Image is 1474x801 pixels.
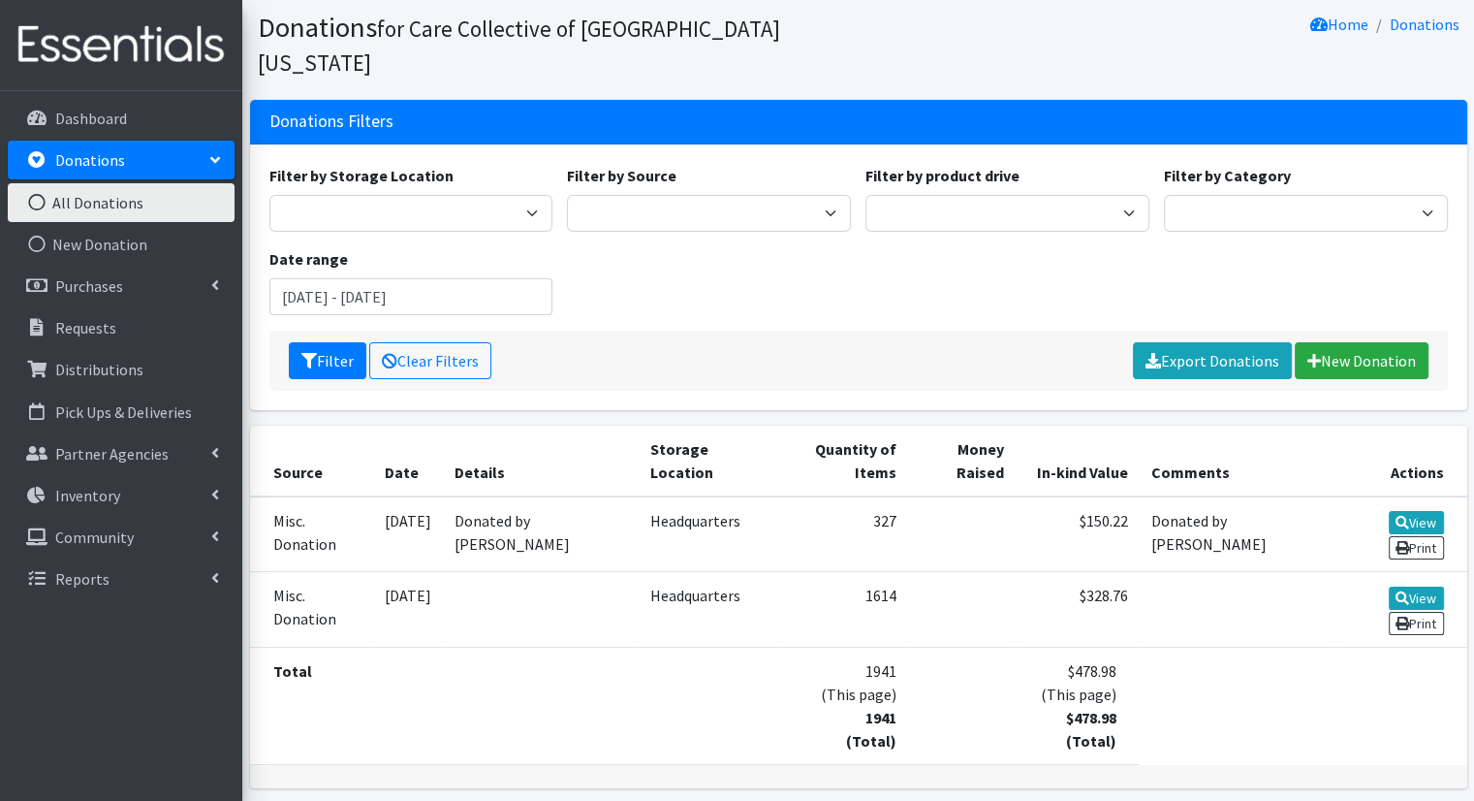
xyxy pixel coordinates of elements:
[8,225,235,264] a: New Donation
[639,497,777,572] td: Headquarters
[373,572,443,647] td: [DATE]
[1066,708,1116,751] strong: $478.98 (Total)
[8,141,235,179] a: Donations
[8,267,235,305] a: Purchases
[273,661,312,681] strong: Total
[8,434,235,473] a: Partner Agencies
[567,164,676,187] label: Filter by Source
[8,13,235,78] img: HumanEssentials
[8,560,235,598] a: Reports
[8,476,235,515] a: Inventory
[55,569,110,589] p: Reports
[8,183,235,222] a: All Donations
[776,647,908,764] td: 1941 (This page)
[639,572,777,647] td: Headquarters
[55,444,169,464] p: Partner Agencies
[8,99,235,138] a: Dashboard
[776,497,908,572] td: 327
[55,528,134,547] p: Community
[1164,164,1291,187] label: Filter by Category
[1295,342,1428,379] a: New Donation
[1389,612,1444,635] a: Print
[258,11,852,78] h1: Donations
[369,342,491,379] a: Clear Filters
[639,426,777,497] th: Storage Location
[8,393,235,432] a: Pick Ups & Deliveries
[1389,511,1444,534] a: View
[250,497,373,572] td: Misc. Donation
[373,426,443,497] th: Date
[908,426,1015,497] th: Money Raised
[269,278,553,315] input: January 1, 2011 - December 31, 2011
[1016,647,1140,764] td: $478.98 (This page)
[250,572,373,647] td: Misc. Donation
[8,350,235,389] a: Distributions
[1390,15,1459,34] a: Donations
[8,308,235,347] a: Requests
[1310,15,1368,34] a: Home
[269,247,348,271] label: Date range
[55,109,127,128] p: Dashboard
[1140,426,1335,497] th: Comments
[1389,536,1444,560] a: Print
[55,360,143,379] p: Distributions
[443,426,639,497] th: Details
[865,164,1019,187] label: Filter by product drive
[258,15,780,77] small: for Care Collective of [GEOGRAPHIC_DATA][US_STATE]
[55,150,125,170] p: Donations
[1133,342,1292,379] a: Export Donations
[1335,426,1467,497] th: Actions
[443,497,639,572] td: Donated by [PERSON_NAME]
[289,342,366,379] button: Filter
[8,518,235,557] a: Community
[1389,587,1444,610] a: View
[269,164,454,187] label: Filter by Storage Location
[776,572,908,647] td: 1614
[269,112,393,132] h3: Donations Filters
[776,426,908,497] th: Quantity of Items
[1016,572,1140,647] td: $328.76
[55,276,123,296] p: Purchases
[1140,497,1335,572] td: Donated by [PERSON_NAME]
[250,426,373,497] th: Source
[373,497,443,572] td: [DATE]
[55,318,116,337] p: Requests
[55,486,120,505] p: Inventory
[55,402,192,422] p: Pick Ups & Deliveries
[1016,497,1140,572] td: $150.22
[846,708,896,751] strong: 1941 (Total)
[1016,426,1140,497] th: In-kind Value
